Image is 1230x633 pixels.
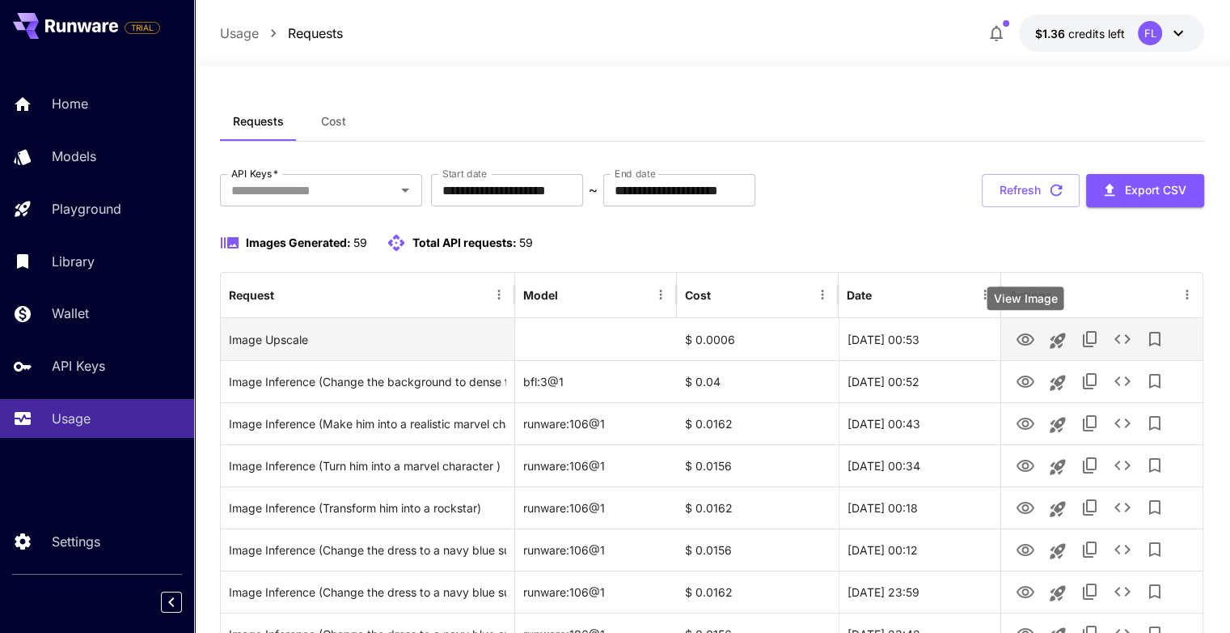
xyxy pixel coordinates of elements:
[276,283,298,306] button: Sort
[321,114,346,129] span: Cost
[1042,367,1074,399] button: Launch in playground
[1106,449,1139,482] button: See details
[231,167,278,181] label: API Keys
[1035,27,1068,40] span: $1.36
[1074,323,1106,355] button: Copy TaskUUID
[1035,25,1125,42] div: $1.36402
[1106,323,1139,355] button: See details
[1042,535,1074,567] button: Launch in playground
[515,571,677,613] div: runware:106@1
[1009,364,1042,397] button: View Image
[1074,449,1106,482] button: Copy TaskUUID
[1009,533,1042,566] button: View Image
[442,167,487,181] label: Start date
[1019,15,1204,52] button: $1.36402FL
[52,94,88,113] p: Home
[288,23,343,43] a: Requests
[677,360,839,402] div: $ 0.04
[677,444,839,486] div: $ 0.0156
[220,23,343,43] nav: breadcrumb
[677,529,839,571] div: $ 0.0156
[394,179,416,202] button: Open
[1106,576,1139,608] button: See details
[125,18,160,37] span: Add your payment card to enable full platform functionality.
[52,532,100,551] p: Settings
[246,236,351,249] span: Images Generated:
[515,360,677,402] div: bfl:3@1
[1042,325,1074,357] button: Launch in playground
[519,236,533,249] span: 59
[1139,365,1171,397] button: Add to library
[229,571,506,613] div: Click to copy prompt
[839,529,1000,571] div: 25 Aug, 2025 00:12
[515,444,677,486] div: runware:106@1
[523,288,558,302] div: Model
[839,486,1000,529] div: 25 Aug, 2025 00:18
[1106,365,1139,397] button: See details
[1074,491,1106,524] button: Copy TaskUUID
[677,318,839,360] div: $ 0.0006
[353,236,367,249] span: 59
[589,181,598,200] p: ~
[987,287,1063,310] div: View Image
[1139,323,1171,355] button: Add to library
[839,360,1000,402] div: 25 Aug, 2025 00:52
[52,304,89,323] p: Wallet
[1042,451,1074,483] button: Launch in playground
[1074,576,1106,608] button: Copy TaskUUID
[839,318,1000,360] div: 25 Aug, 2025 00:53
[1106,491,1139,524] button: See details
[1009,448,1042,482] button: View Image
[1068,27,1125,40] span: credits left
[839,444,1000,486] div: 25 Aug, 2025 00:34
[229,361,506,402] div: Click to copy prompt
[1086,174,1204,207] button: Export CSV
[1176,283,1198,306] button: Menu
[1139,407,1171,440] button: Add to library
[515,486,677,529] div: runware:106@1
[125,22,159,34] span: TRIAL
[677,486,839,529] div: $ 0.0162
[1009,322,1042,355] button: View Image
[1074,407,1106,440] button: Copy TaskUUID
[873,283,896,306] button: Sort
[52,252,95,271] p: Library
[847,288,872,302] div: Date
[677,402,839,444] div: $ 0.0162
[1009,491,1042,524] button: View Image
[161,592,182,613] button: Collapse sidebar
[515,529,677,571] div: runware:106@1
[229,288,274,302] div: Request
[677,571,839,613] div: $ 0.0162
[412,236,517,249] span: Total API requests:
[615,167,655,181] label: End date
[649,283,672,306] button: Menu
[52,356,105,376] p: API Keys
[515,402,677,444] div: runware:106@1
[220,23,259,43] a: Usage
[685,288,711,302] div: Cost
[1139,491,1171,524] button: Add to library
[974,283,996,306] button: Menu
[839,402,1000,444] div: 25 Aug, 2025 00:43
[229,529,506,571] div: Click to copy prompt
[1106,533,1139,566] button: See details
[488,283,510,306] button: Menu
[839,571,1000,613] div: 24 Aug, 2025 23:59
[1139,576,1171,608] button: Add to library
[229,403,506,444] div: Click to copy prompt
[811,283,834,306] button: Menu
[982,174,1080,207] button: Refresh
[229,319,506,360] div: Click to copy prompt
[1042,577,1074,610] button: Launch in playground
[1138,21,1162,45] div: FL
[1139,449,1171,482] button: Add to library
[173,588,194,617] div: Collapse sidebar
[1139,533,1171,566] button: Add to library
[1042,493,1074,525] button: Launch in playground
[1074,365,1106,397] button: Copy TaskUUID
[233,114,284,129] span: Requests
[229,445,506,486] div: Click to copy prompt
